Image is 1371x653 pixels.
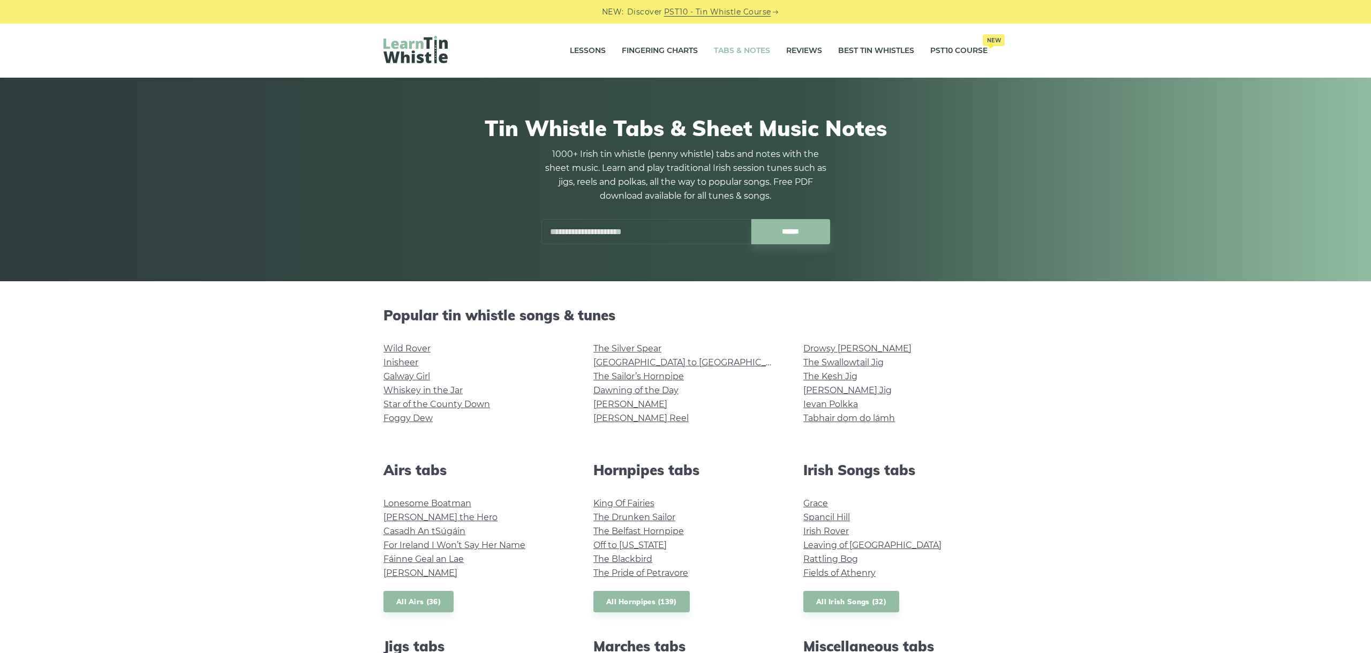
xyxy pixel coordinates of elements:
a: [PERSON_NAME] [383,568,457,578]
a: Lonesome Boatman [383,498,471,508]
a: Foggy Dew [383,413,433,423]
a: The Sailor’s Hornpipe [593,371,684,381]
a: Spancil Hill [803,512,850,522]
a: Wild Rover [383,343,431,354]
a: The Drunken Sailor [593,512,675,522]
a: Ievan Polkka [803,399,858,409]
a: All Hornpipes (139) [593,591,690,613]
a: Whiskey in the Jar [383,385,463,395]
a: [PERSON_NAME] [593,399,667,409]
a: The Kesh Jig [803,371,857,381]
a: The Belfast Hornpipe [593,526,684,536]
a: Drowsy [PERSON_NAME] [803,343,912,354]
a: Leaving of [GEOGRAPHIC_DATA] [803,540,941,550]
img: LearnTinWhistle.com [383,36,448,63]
a: Casadh An tSúgáin [383,526,465,536]
h1: Tin Whistle Tabs & Sheet Music Notes [383,115,988,141]
a: Off to [US_STATE] [593,540,667,550]
a: [PERSON_NAME] Jig [803,385,892,395]
a: Inisheer [383,357,418,367]
a: Fáinne Geal an Lae [383,554,464,564]
a: [GEOGRAPHIC_DATA] to [GEOGRAPHIC_DATA] [593,357,791,367]
a: [PERSON_NAME] the Hero [383,512,498,522]
a: Rattling Bog [803,554,858,564]
a: PST10 CourseNew [930,37,988,64]
a: The Blackbird [593,554,652,564]
a: The Swallowtail Jig [803,357,884,367]
a: Fields of Athenry [803,568,876,578]
a: The Silver Spear [593,343,661,354]
h2: Airs tabs [383,462,568,478]
a: For Ireland I Won’t Say Her Name [383,540,525,550]
a: Lessons [570,37,606,64]
a: Dawning of the Day [593,385,679,395]
h2: Popular tin whistle songs & tunes [383,307,988,324]
a: Galway Girl [383,371,430,381]
h2: Irish Songs tabs [803,462,988,478]
p: 1000+ Irish tin whistle (penny whistle) tabs and notes with the sheet music. Learn and play tradi... [541,147,830,203]
a: Grace [803,498,828,508]
a: Fingering Charts [622,37,698,64]
a: All Airs (36) [383,591,454,613]
a: Reviews [786,37,822,64]
h2: Hornpipes tabs [593,462,778,478]
a: Best Tin Whistles [838,37,914,64]
a: [PERSON_NAME] Reel [593,413,689,423]
a: Tabs & Notes [714,37,770,64]
a: Tabhair dom do lámh [803,413,895,423]
span: New [983,34,1005,46]
a: King Of Fairies [593,498,654,508]
a: Irish Rover [803,526,849,536]
a: The Pride of Petravore [593,568,688,578]
a: Star of the County Down [383,399,490,409]
a: All Irish Songs (32) [803,591,899,613]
